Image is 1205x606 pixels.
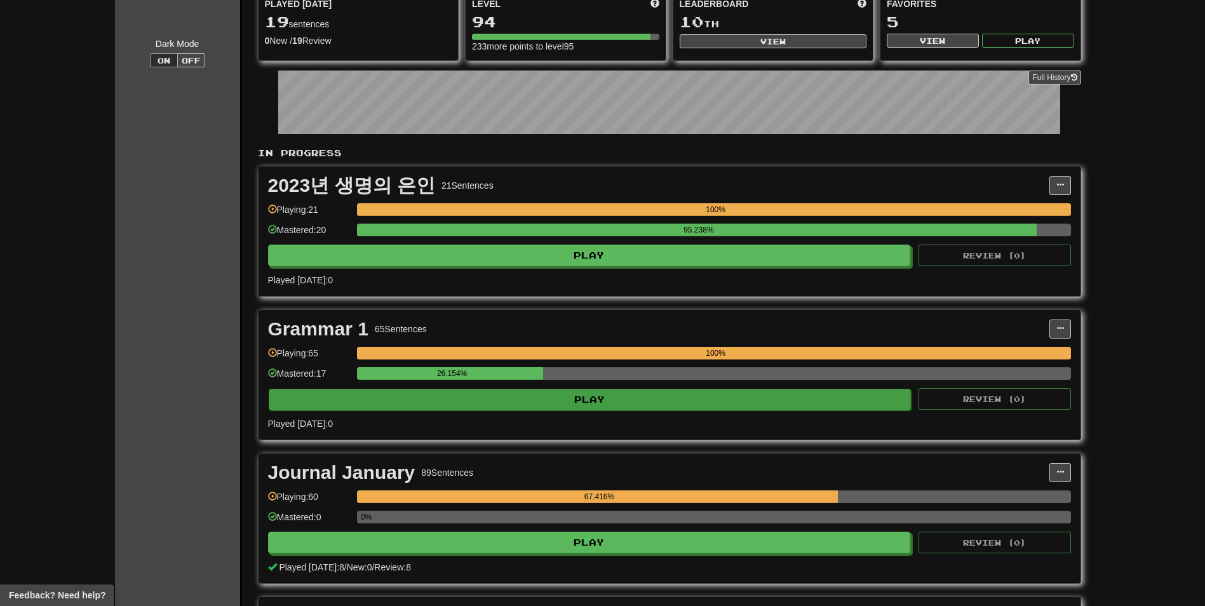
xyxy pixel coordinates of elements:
div: New / Review [265,34,452,47]
div: 26.154% [361,367,544,380]
a: Full History [1028,71,1080,84]
span: New: 0 [347,562,372,572]
button: Play [268,532,911,553]
div: Journal January [268,463,415,482]
div: sentences [265,14,452,30]
strong: 19 [292,36,302,46]
div: 89 Sentences [421,466,473,479]
button: Off [177,53,205,67]
span: Played [DATE]: 0 [268,419,333,429]
div: Dark Mode [125,37,231,50]
div: 5 [887,14,1074,30]
button: Play [268,245,911,266]
div: Grammar 1 [268,320,368,339]
button: View [680,34,867,48]
div: Mastered: 17 [268,367,351,388]
div: 21 Sentences [441,179,494,192]
span: Played [DATE]: 0 [268,275,333,285]
span: Open feedback widget [9,589,105,602]
strong: 0 [265,36,270,46]
span: Review: 8 [374,562,411,572]
div: 100% [361,347,1071,360]
div: 2023년 생명의 은인 [268,176,435,195]
span: 10 [680,13,704,30]
div: Mastered: 0 [268,511,351,532]
p: In Progress [258,147,1081,159]
div: Playing: 60 [268,490,351,511]
button: Play [269,389,912,410]
button: Play [982,34,1074,48]
span: / [344,562,347,572]
div: Playing: 65 [268,347,351,368]
div: 94 [472,14,659,30]
div: th [680,14,867,30]
div: 67.416% [361,490,838,503]
div: 65 Sentences [375,323,427,335]
div: 100% [361,203,1071,216]
span: / [372,562,374,572]
span: Played [DATE]: 8 [279,562,344,572]
button: Review (0) [919,532,1071,553]
button: Review (0) [919,245,1071,266]
span: 19 [265,13,289,30]
button: On [150,53,178,67]
button: View [887,34,979,48]
div: 95.238% [361,224,1037,236]
div: Playing: 21 [268,203,351,224]
button: Review (0) [919,388,1071,410]
div: 233 more points to level 95 [472,40,659,53]
div: Mastered: 20 [268,224,351,245]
